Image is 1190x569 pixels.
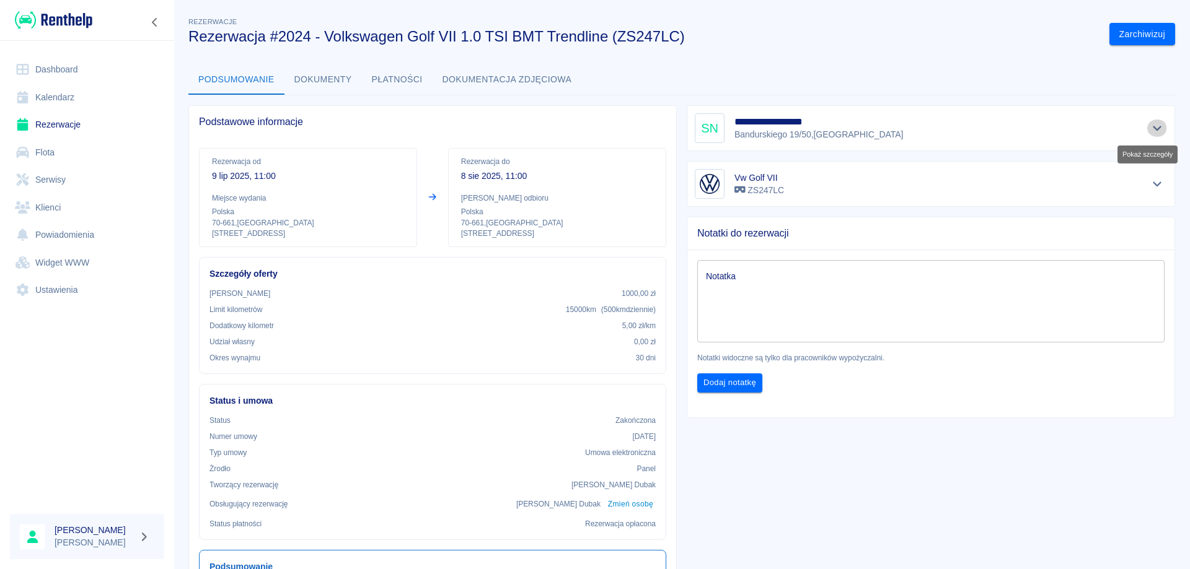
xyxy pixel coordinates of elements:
[10,56,164,84] a: Dashboard
[212,206,404,217] p: Polska
[1117,146,1178,163] div: Pokaż szczegóły
[209,320,274,331] p: Dodatkowy kilometr
[461,156,653,167] p: Rezerwacja do
[697,172,722,196] img: Image
[461,217,653,228] p: 70-661 , [GEOGRAPHIC_DATA]
[461,206,653,217] p: Polska
[209,463,231,474] p: Żrodło
[1147,175,1168,193] button: Pokaż szczegóły
[734,172,784,184] h6: Vw Golf VII
[516,498,601,510] p: [PERSON_NAME] Dubak
[212,217,404,228] p: 70-661 , [GEOGRAPHIC_DATA]
[209,498,288,510] p: Obsługujący rezerwację
[10,194,164,222] a: Klienci
[15,10,92,30] img: Renthelp logo
[697,352,1165,363] p: Notatki widoczne są tylko dla pracowników wypożyczalni.
[209,447,247,458] p: Typ umowy
[212,193,404,204] p: Miejsce wydania
[146,14,164,30] button: Zwiń nawigację
[209,304,262,315] p: Limit kilometrów
[10,10,92,30] a: Renthelp logo
[734,128,903,141] p: Bandurskiego 19/50 , [GEOGRAPHIC_DATA]
[697,227,1165,240] span: Notatki do rezerwacji
[697,373,762,393] button: Dodaj notatkę
[637,463,656,474] p: Panel
[212,156,404,167] p: Rezerwacja od
[209,288,270,299] p: [PERSON_NAME]
[209,394,656,407] h6: Status i umowa
[209,431,257,442] p: Numer umowy
[461,228,653,239] p: [STREET_ADDRESS]
[209,518,262,529] p: Status płatności
[622,288,656,299] p: 1000,00 zł
[284,65,362,95] button: Dokumenty
[622,320,656,331] p: 5,00 zł /km
[10,276,164,304] a: Ustawienia
[585,447,656,458] p: Umowa elektroniczna
[615,415,656,426] p: Zakończona
[188,18,237,25] span: Rezerwacje
[199,116,666,128] span: Podstawowe informacje
[461,170,653,183] p: 8 sie 2025, 11:00
[1147,119,1168,137] button: Pokaż szczegóły
[10,166,164,194] a: Serwisy
[188,65,284,95] button: Podsumowanie
[209,336,255,347] p: Udział własny
[10,111,164,139] a: Rezerwacje
[209,267,656,280] h6: Szczegóły oferty
[10,249,164,277] a: Widget WWW
[55,524,134,536] h6: [PERSON_NAME]
[209,415,231,426] p: Status
[1109,23,1175,46] button: Zarchiwizuj
[362,65,433,95] button: Płatności
[566,304,656,315] p: 15000 km
[636,352,656,363] p: 30 dni
[585,518,656,529] p: Rezerwacja opłacona
[461,193,653,204] p: [PERSON_NAME] odbioru
[571,479,656,490] p: [PERSON_NAME] Dubak
[212,170,404,183] p: 9 lip 2025, 11:00
[695,113,725,143] div: SN
[10,139,164,167] a: Flota
[606,495,656,513] button: Zmień osobę
[209,352,260,363] p: Okres wynajmu
[634,336,656,347] p: 0,00 zł
[433,65,582,95] button: Dokumentacja zdjęciowa
[55,536,134,549] p: [PERSON_NAME]
[212,228,404,239] p: [STREET_ADDRESS]
[734,184,784,197] p: ZS247LC
[601,305,656,314] span: ( 500 km dziennie )
[209,479,278,490] p: Tworzący rezerwację
[632,431,656,442] p: [DATE]
[188,28,1100,45] h3: Rezerwacja #2024 - Volkswagen Golf VII 1.0 TSI BMT Trendline (ZS247LC)
[10,221,164,249] a: Powiadomienia
[10,84,164,111] a: Kalendarz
